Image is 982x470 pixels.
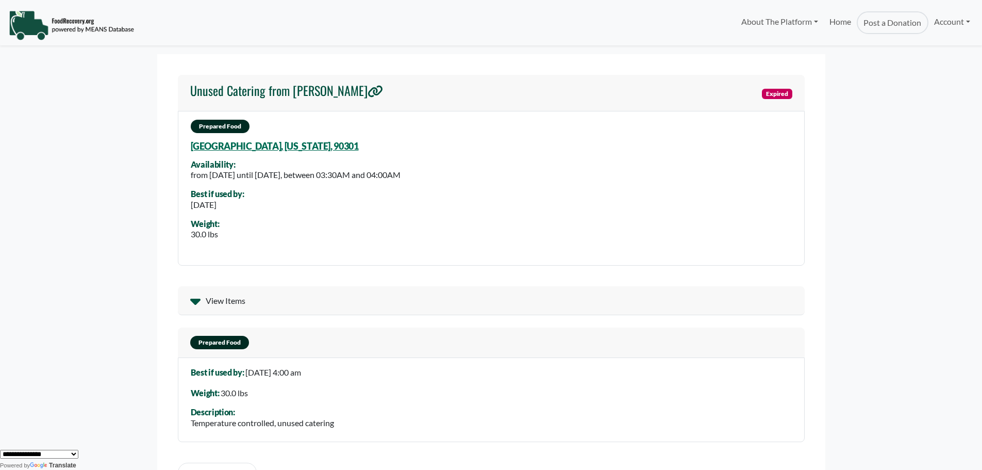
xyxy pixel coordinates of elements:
a: Unused Catering from [PERSON_NAME] [190,83,383,103]
a: Translate [30,462,76,469]
a: Account [928,11,976,32]
a: About The Platform [735,11,823,32]
div: Best if used by: [191,189,244,199]
span: 30.0 lbs [221,388,248,398]
img: NavigationLogo_FoodRecovery-91c16205cd0af1ed486a0f1a7774a6544ea792ac00100771e7dd3ec7c0e58e41.png [9,10,134,41]
div: Availability: [191,160,401,169]
a: Home [824,11,857,34]
img: Google Translate [30,462,49,469]
span: Prepared Food [190,336,249,349]
div: Description: [191,408,334,417]
div: 30.0 lbs [191,228,220,240]
h4: Unused Catering from [PERSON_NAME] [190,83,383,98]
a: Post a Donation [857,11,928,34]
span: Weight: [191,388,220,398]
span: Best if used by: [191,367,244,377]
a: Prepared Food [178,328,805,358]
span: Temperature controlled, unused catering [191,418,334,428]
a: [GEOGRAPHIC_DATA], [US_STATE], 90301 [191,140,359,152]
span: View Items [206,295,245,307]
span: [DATE] 4:00 am [245,367,301,377]
div: from [DATE] until [DATE], between 03:30AM and 04:00AM [191,169,401,181]
div: Weight: [191,219,220,229]
div: [DATE] [191,199,244,211]
span: Expired [762,89,792,99]
span: Prepared Food [191,120,249,133]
